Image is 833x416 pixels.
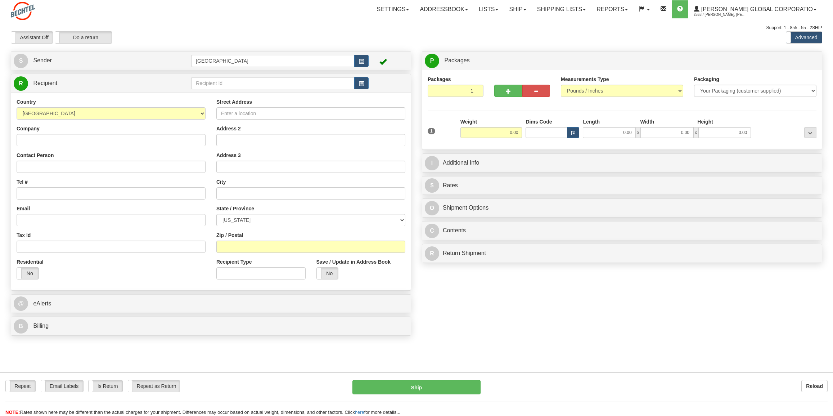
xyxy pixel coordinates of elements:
span: @ [14,296,28,311]
span: eAlerts [33,300,51,307]
label: Zip / Postal [216,232,243,239]
label: No [17,268,39,279]
span: O [425,201,439,215]
a: @ eAlerts [14,296,408,311]
img: logo2553.jpg [11,2,35,20]
label: Height [697,118,713,125]
label: Weight [460,118,477,125]
label: Address 2 [216,125,241,132]
a: Ship [504,0,531,18]
a: Settings [371,0,414,18]
span: 2553 / [PERSON_NAME], [PERSON_NAME] [694,11,748,18]
label: Tax Id [17,232,31,239]
span: R [14,76,28,91]
label: Do a return [55,32,112,43]
input: Recipient Id [191,77,355,89]
a: Reports [591,0,633,18]
label: Recipient Type [216,258,252,265]
span: $ [425,178,439,193]
span: NOTE: [5,410,20,415]
label: Assistant Off [11,32,53,43]
div: ... [804,127,816,138]
a: RReturn Shipment [425,246,819,261]
label: City [216,178,226,185]
a: Addressbook [414,0,473,18]
label: Street Address [216,98,252,106]
label: Country [17,98,36,106]
a: S Sender [14,53,191,68]
label: Save / Update in Address Book [316,258,391,265]
iframe: chat widget [816,171,832,245]
div: Support: 1 - 855 - 55 - 2SHIP [11,25,822,31]
label: Email [17,205,30,212]
label: No [317,268,338,279]
span: [PERSON_NAME] Global Corporatio [699,6,813,12]
span: C [425,224,439,238]
span: Sender [33,57,52,63]
label: Address 3 [216,152,241,159]
span: I [425,156,439,170]
label: State / Province [216,205,254,212]
span: Packages [444,57,469,63]
a: B Billing [14,319,408,334]
label: Packages [428,76,451,83]
label: Repeat [6,380,35,392]
label: Contact Person [17,152,54,159]
span: Recipient [33,80,57,86]
label: Dims Code [526,118,552,125]
button: Reload [801,380,828,392]
label: Tel # [17,178,28,185]
a: Lists [473,0,504,18]
label: Residential [17,258,44,265]
a: here [355,410,364,415]
span: x [693,127,698,138]
a: R Recipient [14,76,171,91]
span: S [14,54,28,68]
a: [PERSON_NAME] Global Corporatio 2553 / [PERSON_NAME], [PERSON_NAME] [688,0,822,18]
label: Email Labels [41,380,83,392]
a: CContents [425,223,819,238]
label: Width [640,118,654,125]
label: Company [17,125,40,132]
span: x [636,127,641,138]
a: OShipment Options [425,201,819,215]
button: Ship [352,380,481,394]
span: B [14,319,28,334]
a: $Rates [425,178,819,193]
a: Shipping lists [532,0,591,18]
span: Billing [33,323,49,329]
label: Measurements Type [561,76,609,83]
a: P Packages [425,53,819,68]
label: Length [583,118,600,125]
label: Packaging [694,76,719,83]
input: Sender Id [191,55,355,67]
span: 1 [428,128,435,134]
b: Reload [806,383,823,389]
label: Is Return [89,380,122,392]
label: Advanced [786,32,822,43]
span: P [425,54,439,68]
label: Repeat as Return [128,380,180,392]
input: Enter a location [216,107,405,120]
a: IAdditional Info [425,156,819,170]
span: R [425,246,439,261]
